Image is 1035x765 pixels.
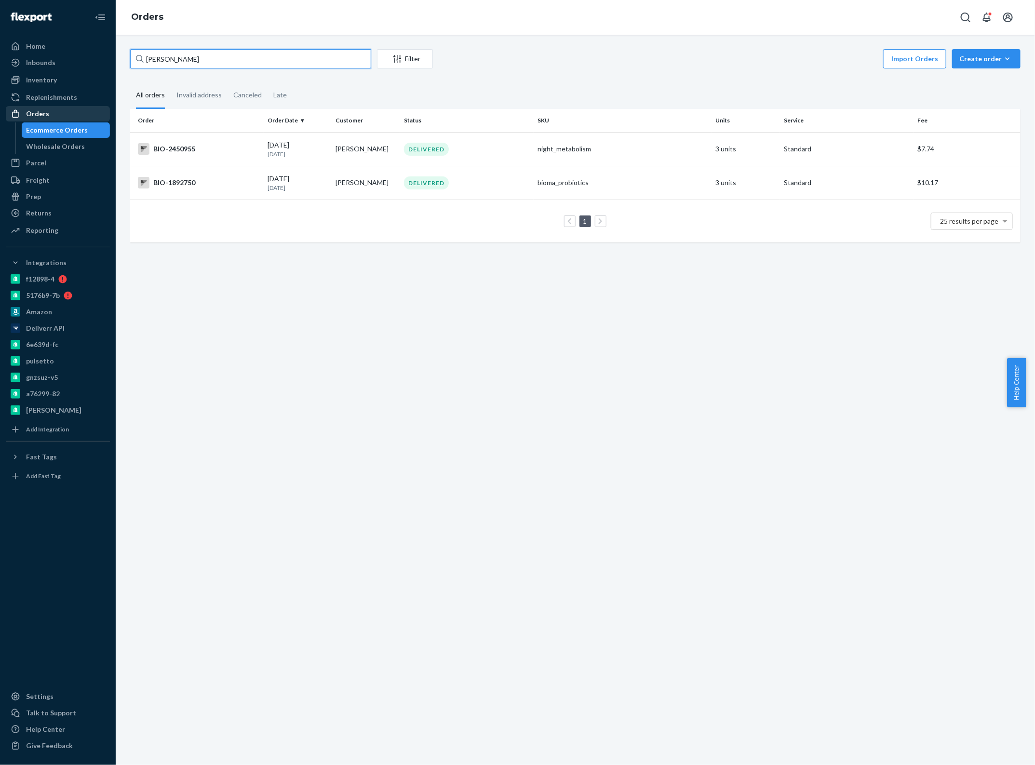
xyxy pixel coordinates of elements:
a: a76299-82 [6,386,110,402]
td: [PERSON_NAME] [332,166,401,200]
a: Inventory [6,72,110,88]
div: Help Center [26,725,65,734]
div: Talk to Support [26,708,76,718]
div: f12898-4 [26,274,54,284]
div: 5176b9-7b [26,291,60,300]
a: Help Center [6,722,110,737]
a: f12898-4 [6,271,110,287]
div: Home [26,41,45,51]
div: night_metabolism [538,144,708,154]
a: Returns [6,205,110,221]
button: Import Orders [883,49,946,68]
div: Create order [959,54,1013,64]
th: SKU [534,109,712,132]
div: [PERSON_NAME] [26,405,81,415]
div: Integrations [26,258,67,268]
div: Settings [26,692,54,701]
div: Wholesale Orders [27,142,85,151]
a: Add Integration [6,422,110,437]
a: Settings [6,689,110,704]
p: Standard [784,144,910,154]
span: Help Center [1007,358,1026,407]
button: Open account menu [998,8,1018,27]
ol: breadcrumbs [123,3,171,31]
button: Close Navigation [91,8,110,27]
td: 3 units [712,132,780,166]
div: Ecommerce Orders [27,125,88,135]
div: Orders [26,109,49,119]
div: Prep [26,192,41,201]
a: Ecommerce Orders [22,122,110,138]
button: Open notifications [977,8,996,27]
a: Home [6,39,110,54]
div: Fast Tags [26,452,57,462]
div: Add Fast Tag [26,472,61,480]
div: [DATE] [268,140,328,158]
a: Parcel [6,155,110,171]
div: Replenishments [26,93,77,102]
p: Standard [784,178,910,188]
a: 6e639d-fc [6,337,110,352]
div: Customer [336,116,397,124]
button: Create order [952,49,1021,68]
a: Reporting [6,223,110,238]
input: Search orders [130,49,371,68]
button: Filter [377,49,433,68]
div: Amazon [26,307,52,317]
a: Talk to Support [6,705,110,721]
div: Canceled [233,82,262,107]
div: Inbounds [26,58,55,67]
td: $10.17 [914,166,1021,200]
a: gnzsuz-v5 [6,370,110,385]
a: Deliverr API [6,321,110,336]
a: pulsetto [6,353,110,369]
div: Reporting [26,226,58,235]
div: 6e639d-fc [26,340,58,349]
div: a76299-82 [26,389,60,399]
th: Order Date [264,109,332,132]
div: Invalid address [176,82,222,107]
div: Add Integration [26,425,69,433]
div: Deliverr API [26,323,65,333]
td: 3 units [712,166,780,200]
div: Filter [377,54,432,64]
a: 5176b9-7b [6,288,110,303]
a: Amazon [6,304,110,320]
a: [PERSON_NAME] [6,403,110,418]
th: Service [780,109,914,132]
td: $7.74 [914,132,1021,166]
div: bioma_probiotics [538,178,708,188]
a: Inbounds [6,55,110,70]
a: Prep [6,189,110,204]
button: Open Search Box [956,8,975,27]
a: Page 1 is your current page [581,217,589,225]
div: Give Feedback [26,741,73,751]
th: Order [130,109,264,132]
div: DELIVERED [404,176,449,189]
a: Wholesale Orders [22,139,110,154]
button: Integrations [6,255,110,270]
div: gnzsuz-v5 [26,373,58,382]
td: [PERSON_NAME] [332,132,401,166]
div: DELIVERED [404,143,449,156]
button: Fast Tags [6,449,110,465]
p: [DATE] [268,150,328,158]
button: Give Feedback [6,738,110,753]
a: Orders [131,12,163,22]
div: pulsetto [26,356,54,366]
p: [DATE] [268,184,328,192]
a: Orders [6,106,110,121]
div: Late [273,82,287,107]
div: BIO-1892750 [138,177,260,188]
div: Parcel [26,158,46,168]
a: Freight [6,173,110,188]
a: Add Fast Tag [6,469,110,484]
div: Inventory [26,75,57,85]
a: Replenishments [6,90,110,105]
div: Returns [26,208,52,218]
th: Fee [914,109,1021,132]
th: Units [712,109,780,132]
th: Status [400,109,534,132]
img: Flexport logo [11,13,52,22]
div: All orders [136,82,165,109]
